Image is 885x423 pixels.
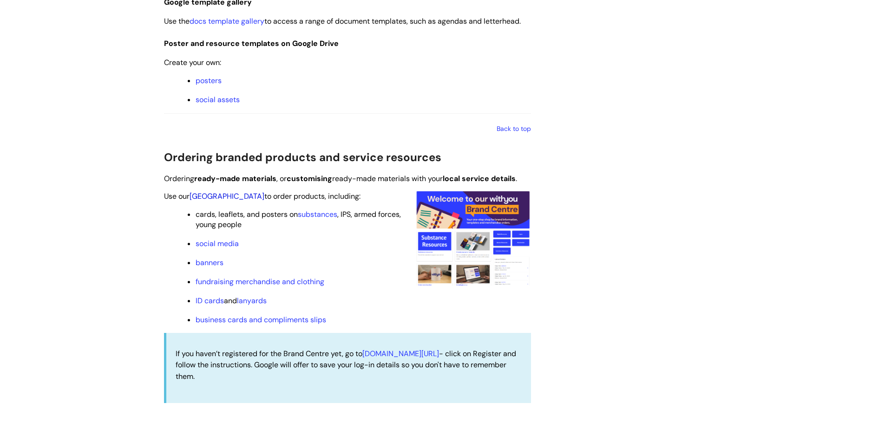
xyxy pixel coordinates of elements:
[237,296,267,306] a: lanyards
[164,191,361,201] span: Use our to order products, including:
[196,258,223,267] a: banners
[196,296,267,306] span: and
[176,349,516,382] span: If you haven’t registered for the Brand Centre yet, go to - click on Register and follow the inst...
[190,191,264,201] a: [GEOGRAPHIC_DATA]
[196,239,239,248] a: social media
[196,296,224,306] a: ID cards
[196,95,240,104] a: social assets
[196,209,401,229] span: cards, leaflets, and posters on , IPS, armed forces, young people
[196,76,222,85] a: posters
[164,150,441,164] span: Ordering branded products and service resources
[443,174,516,183] strong: local service details
[164,16,521,26] span: Use the to access a range of document templates, such as agendas and letterhead.
[164,39,339,48] span: Poster and resource templates on Google Drive
[164,58,221,67] span: Create your own:
[194,174,276,183] strong: ready-made materials
[287,174,332,183] strong: customising
[196,277,324,286] a: fundraising merchandise and clothing
[196,315,326,325] a: business cards and compliments slips
[298,209,337,219] a: substances
[362,349,439,358] a: [DOMAIN_NAME][URL]
[190,16,264,26] a: docs template gallery
[164,174,517,183] span: Ordering , or ready-made materials with your .
[415,190,531,286] img: A screenshot of the homepage of the Brand Centre showing how easy it is to navigate
[497,124,531,133] a: Back to top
